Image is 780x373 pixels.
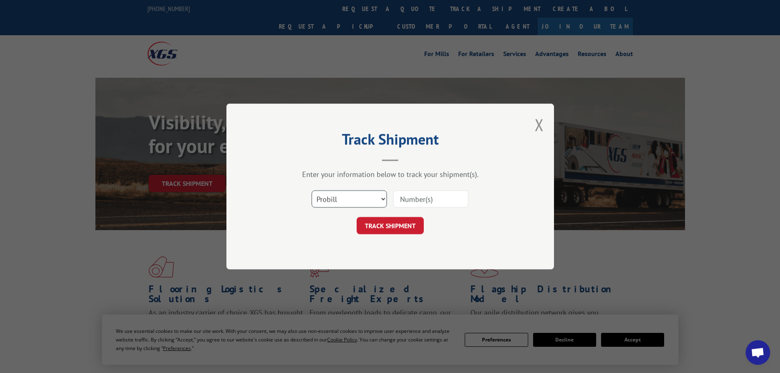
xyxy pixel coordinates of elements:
[357,217,424,234] button: TRACK SHIPMENT
[267,170,513,179] div: Enter your information below to track your shipment(s).
[535,114,544,136] button: Close modal
[746,340,770,365] div: Open chat
[267,133,513,149] h2: Track Shipment
[393,190,468,208] input: Number(s)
